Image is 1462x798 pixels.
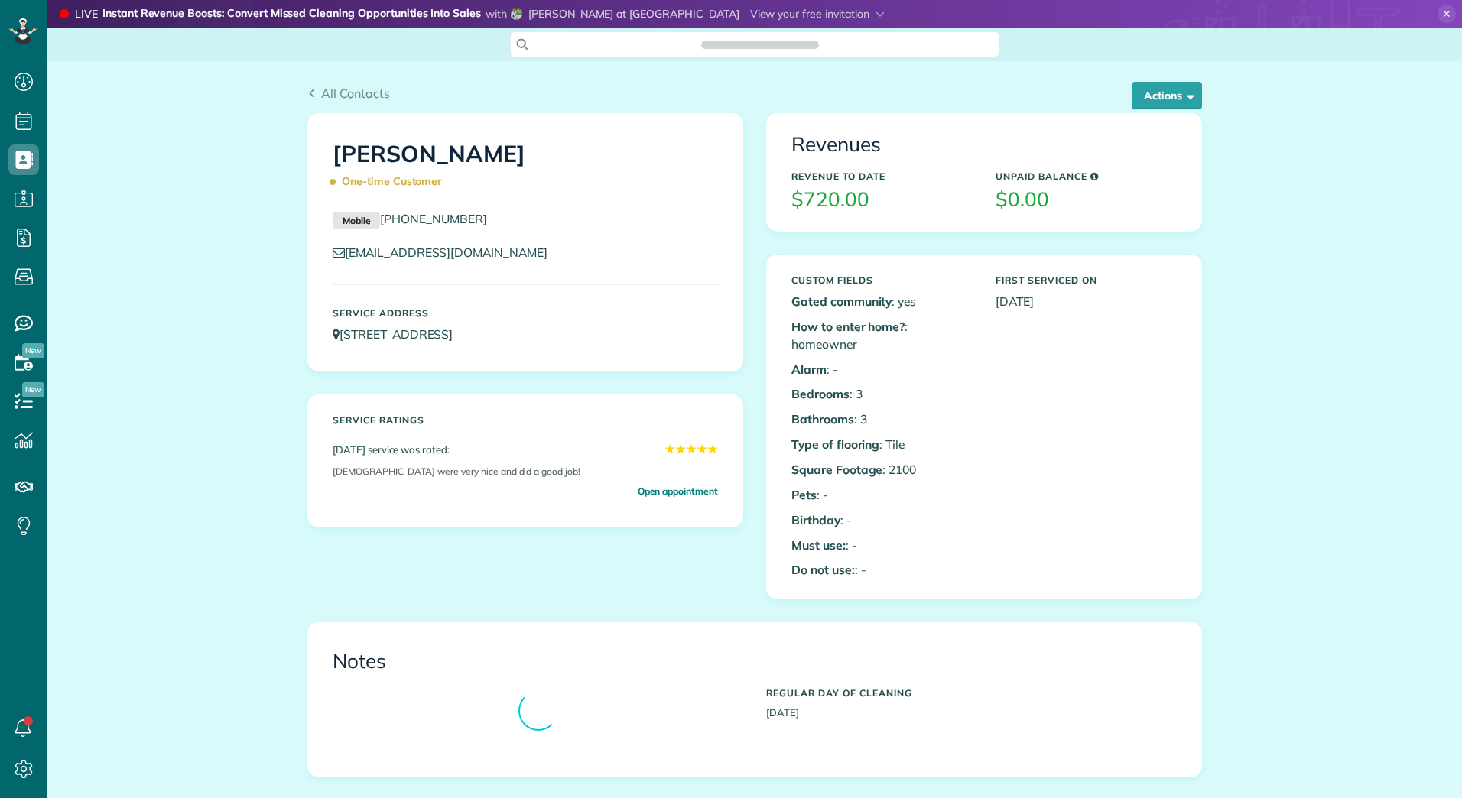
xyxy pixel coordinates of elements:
[791,171,973,181] h5: Revenue to Date
[333,326,467,342] a: [STREET_ADDRESS]
[791,486,973,504] p: : -
[791,385,973,403] p: : 3
[333,459,718,485] div: [DEMOGRAPHIC_DATA] were very nice and did a good job!
[755,680,1188,720] div: [DATE]
[791,386,850,401] b: Bedrooms
[307,84,390,102] a: All Contacts
[791,537,973,554] p: : -
[791,294,892,309] b: Gated community
[333,308,718,318] h5: Service Address
[791,275,973,285] h5: Custom Fields
[791,361,973,378] p: : -
[791,562,855,577] b: Do not use:
[333,650,1177,673] h3: Notes
[333,415,718,425] h5: Service ratings
[333,440,718,458] div: [DATE] service was rated:
[102,6,481,22] strong: Instant Revenue Boosts: Convert Missed Cleaning Opportunities Into Sales
[697,440,707,458] span: ★
[996,171,1177,181] h5: Unpaid Balance
[528,7,739,21] span: [PERSON_NAME] at [GEOGRAPHIC_DATA]
[791,461,973,478] p: : 2100
[22,343,44,358] span: New
[686,440,697,458] span: ★
[996,189,1177,211] h3: $0.00
[638,484,718,498] a: Open appointment
[22,382,44,397] span: New
[791,487,817,502] b: Pets
[996,275,1177,285] h5: First Serviced On
[791,462,882,477] b: Square Footage
[791,134,1177,156] h3: Revenues
[996,293,1177,310] p: [DATE]
[1132,82,1202,109] button: Actions
[333,168,449,195] span: One-time Customer
[716,37,803,52] span: Search ZenMaid…
[486,7,507,21] span: with
[791,411,854,427] b: Bathrooms
[791,512,840,527] b: Birthday
[675,440,686,458] span: ★
[791,436,879,452] b: Type of flooring
[333,212,380,229] small: Mobile
[791,362,827,377] b: Alarm
[791,537,846,553] b: Must use:
[510,8,522,20] img: krystal-bella-26c4d97ab269325ebbd1b949b0fa6341b62ea2e41813a08d73d4ec79abadb00e.png
[707,440,718,458] span: ★
[791,293,973,310] p: : yes
[766,688,1177,698] h5: Regular day of cleaning
[333,245,562,260] a: [EMAIL_ADDRESS][DOMAIN_NAME]
[791,561,973,579] p: : -
[333,211,487,226] a: Mobile[PHONE_NUMBER]
[791,410,973,428] p: : 3
[321,86,390,101] span: All Contacts
[791,189,973,211] h3: $720.00
[791,511,973,529] p: : -
[791,436,973,453] p: : Tile
[791,319,905,334] b: How to enter home?
[333,141,718,195] h1: [PERSON_NAME]
[791,318,973,353] p: : homeowner
[664,440,675,458] span: ★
